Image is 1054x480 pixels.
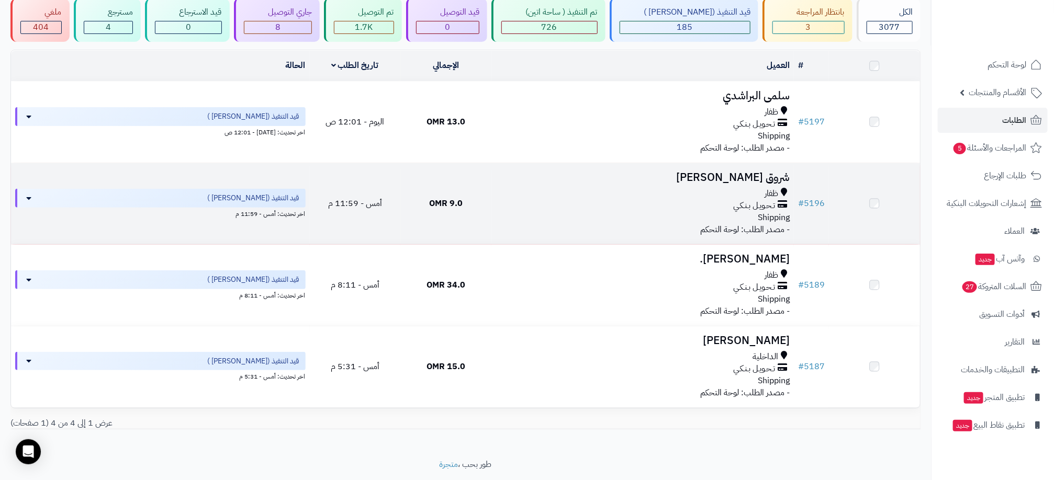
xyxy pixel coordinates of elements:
[767,59,790,72] a: العميل
[433,59,459,72] a: الإجمالي
[733,200,775,212] span: تـحـويـل بـنـكـي
[952,418,1025,432] span: تطبيق نقاط البيع
[753,351,778,363] span: الداخلية
[440,458,458,471] a: متجرة
[677,21,693,33] span: 185
[15,126,306,137] div: اخر تحديث: [DATE] - 12:01 ص
[758,374,790,387] span: Shipping
[938,191,1048,216] a: إشعارات التحويلات البنكية
[491,245,794,326] td: - مصدر الطلب: لوحة التحكم
[491,163,794,244] td: - مصدر الطلب: لوحة التحكم
[947,196,1026,211] span: إشعارات التحويلات البنكية
[331,59,379,72] a: تاريخ الطلب
[155,21,221,33] div: 0
[542,21,557,33] span: 726
[938,385,1048,410] a: تطبيق المتجرجديد
[620,6,751,18] div: قيد التنفيذ ([PERSON_NAME] )
[954,143,966,154] span: 5
[620,21,750,33] div: 185
[244,6,312,18] div: جاري التوصيل
[975,254,995,265] span: جديد
[938,329,1048,355] a: التقارير
[501,6,598,18] div: تم التنفيذ ( ساحة اتين)
[427,360,465,373] span: 15.0 OMR
[334,6,394,18] div: تم التوصيل
[355,21,373,33] span: 1.7K
[208,193,299,203] span: قيد التنفيذ ([PERSON_NAME] )
[798,197,825,210] a: #5196
[758,130,790,142] span: Shipping
[952,141,1026,155] span: المراجعات والأسئلة
[208,275,299,285] span: قيد التنفيذ ([PERSON_NAME] )
[331,360,379,373] span: أمس - 5:31 م
[21,21,61,33] div: 404
[20,6,62,18] div: ملغي
[1005,335,1025,349] span: التقارير
[84,6,133,18] div: مسترجع
[496,172,790,184] h3: شروق [PERSON_NAME]
[961,279,1026,294] span: السلات المتروكة
[765,269,778,281] span: ظفار
[962,281,977,293] span: 27
[798,360,825,373] a: #5187
[988,58,1026,72] span: لوحة التحكم
[765,188,778,200] span: ظفار
[961,362,1025,377] span: التطبيقات والخدمات
[429,197,463,210] span: 9.0 OMR
[938,357,1048,382] a: التطبيقات والخدمات
[733,281,775,293] span: تـحـويـل بـنـكـي
[491,326,794,407] td: - مصدر الطلب: لوحة التحكم
[879,21,900,33] span: 3077
[328,197,382,210] span: أمس - 11:59 م
[798,279,804,291] span: #
[106,21,111,33] span: 4
[798,116,825,128] a: #5197
[208,356,299,367] span: قيد التنفيذ ([PERSON_NAME] )
[765,106,778,118] span: ظفار
[244,21,312,33] div: 8
[417,21,479,33] div: 0
[938,163,1048,188] a: طلبات الإرجاع
[984,168,1026,183] span: طلبات الإرجاع
[963,390,1025,405] span: تطبيق المتجر
[155,6,222,18] div: قيد الاسترجاع
[969,85,1026,100] span: الأقسام والمنتجات
[806,21,811,33] span: 3
[733,363,775,375] span: تـحـويـل بـنـكـي
[3,417,466,429] div: عرض 1 إلى 4 من 4 (1 صفحات)
[496,253,790,265] h3: [PERSON_NAME].
[33,21,49,33] span: 404
[867,6,913,18] div: الكل
[445,21,450,33] span: 0
[1002,113,1026,128] span: الطلبات
[798,116,804,128] span: #
[798,360,804,373] span: #
[798,197,804,210] span: #
[16,439,41,464] div: Open Intercom Messenger
[15,208,306,219] div: اخر تحديث: أمس - 11:59 م
[427,116,465,128] span: 13.0 OMR
[275,21,281,33] span: 8
[938,302,1048,327] a: أدوات التسويق
[334,21,394,33] div: 1747
[208,111,299,122] span: قيد التنفيذ ([PERSON_NAME] )
[84,21,133,33] div: 4
[427,279,465,291] span: 34.0 OMR
[938,135,1048,161] a: المراجعات والأسئلة5
[331,279,379,291] span: أمس - 8:11 م
[758,293,790,305] span: Shipping
[15,289,306,300] div: اخر تحديث: أمس - 8:11 م
[15,370,306,381] div: اخر تحديث: أمس - 5:31 م
[974,252,1025,266] span: وآتس آب
[979,307,1025,322] span: أدوات التسويق
[772,6,845,18] div: بانتظار المراجعة
[286,59,306,72] a: الحالة
[938,274,1048,299] a: السلات المتروكة27
[186,21,191,33] span: 0
[938,413,1048,438] a: تطبيق نقاط البيعجديد
[1004,224,1025,238] span: العملاء
[773,21,844,33] div: 3
[938,219,1048,244] a: العملاء
[326,116,384,128] span: اليوم - 12:01 ص
[733,118,775,130] span: تـحـويـل بـنـكـي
